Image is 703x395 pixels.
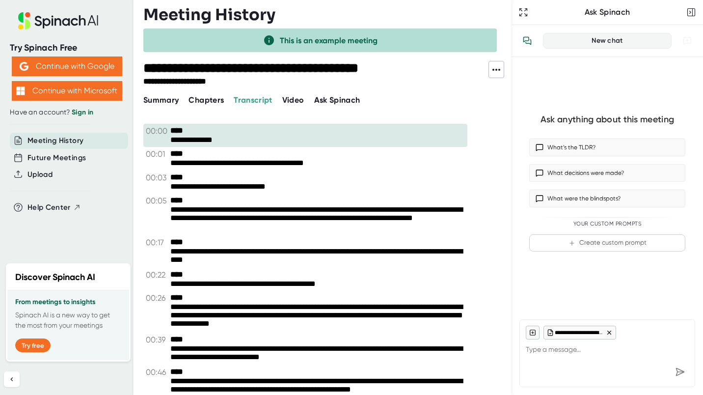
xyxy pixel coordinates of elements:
[4,371,20,387] button: Collapse sidebar
[10,108,124,117] div: Have an account?
[684,5,698,19] button: Close conversation sidebar
[27,202,81,213] button: Help Center
[146,367,168,377] span: 00:46
[282,94,304,106] button: Video
[530,7,684,17] div: Ask Spinach
[143,95,179,105] span: Summary
[529,164,685,182] button: What decisions were made?
[280,36,378,45] span: This is an example meeting
[15,339,51,352] button: Try free
[72,108,93,116] a: Sign in
[15,298,121,306] h3: From meetings to insights
[27,135,83,146] button: Meeting History
[146,196,168,205] span: 00:05
[146,149,168,159] span: 00:01
[146,270,168,280] span: 00:22
[541,114,674,125] div: Ask anything about this meeting
[10,42,124,54] div: Try Spinach Free
[20,62,28,71] img: Aehbyd4JwY73AAAAAElFTkSuQmCC
[314,94,360,106] button: Ask Spinach
[146,173,168,182] span: 00:03
[12,56,122,76] button: Continue with Google
[516,5,530,19] button: Expand to Ask Spinach page
[27,169,53,180] button: Upload
[12,81,122,101] button: Continue with Microsoft
[189,94,224,106] button: Chapters
[15,310,121,331] p: Spinach AI is a new way to get the most from your meetings
[15,271,95,284] h2: Discover Spinach AI
[146,293,168,303] span: 00:26
[529,139,685,156] button: What’s the TLDR?
[282,95,304,105] span: Video
[143,94,179,106] button: Summary
[146,126,168,136] span: 00:00
[549,36,665,45] div: New chat
[529,221,685,227] div: Your Custom Prompts
[529,234,685,252] button: Create custom prompt
[146,335,168,344] span: 00:39
[234,95,272,105] span: Transcript
[234,94,272,106] button: Transcript
[529,190,685,207] button: What were the blindspots?
[314,95,360,105] span: Ask Spinach
[671,363,689,381] div: Send message
[143,5,275,24] h3: Meeting History
[27,152,86,164] button: Future Meetings
[189,95,224,105] span: Chapters
[146,238,168,247] span: 00:17
[517,31,537,51] button: View conversation history
[27,202,71,213] span: Help Center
